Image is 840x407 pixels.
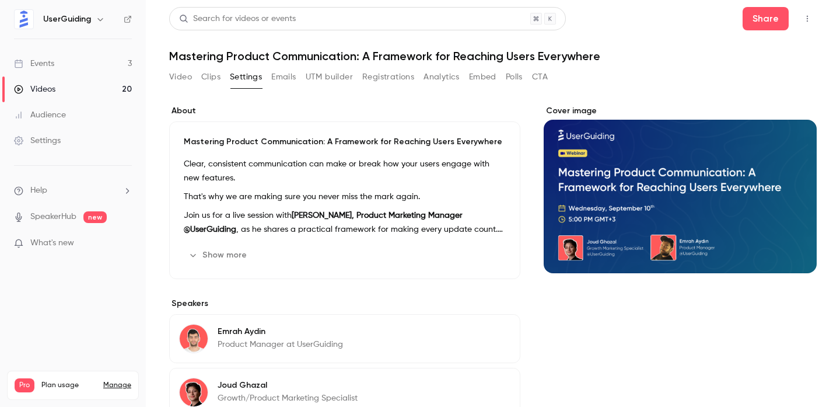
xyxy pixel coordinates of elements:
[30,211,76,223] a: SpeakerHub
[15,378,34,392] span: Pro
[544,105,817,273] section: Cover image
[169,298,520,309] label: Speakers
[271,68,296,86] button: Emails
[30,185,47,197] span: Help
[41,381,96,390] span: Plan usage
[14,135,61,147] div: Settings
[118,238,132,249] iframe: Noticeable Trigger
[184,208,506,236] p: Join us for a live session with , as he shares a practical framework for making every update count.
[506,68,523,86] button: Polls
[169,314,520,363] div: Emrah AydinEmrah AydinProduct Manager at UserGuiding
[14,84,55,95] div: Videos
[532,68,548,86] button: CTA
[14,185,132,197] li: help-dropdown-opener
[169,68,192,86] button: Video
[14,109,66,121] div: Audience
[184,190,506,204] p: That's why we are making sure you never miss the mark again.
[14,58,54,69] div: Events
[184,246,254,265] button: Show more
[218,380,358,391] p: Joud Ghazal
[83,211,107,223] span: new
[201,68,220,86] button: Clips
[169,105,520,117] label: About
[180,378,208,406] img: Joud Ghazal
[184,157,506,185] p: Clear, consistent communication can make or break how your users engage with new features.
[218,326,343,338] p: Emrah Aydin
[184,211,463,234] strong: [PERSON_NAME], Product Marketing Manager @UserGuiding
[15,10,33,29] img: UserGuiding
[30,237,74,249] span: What's new
[180,325,208,353] img: Emrah Aydin
[179,13,296,25] div: Search for videos or events
[798,9,817,28] button: Top Bar Actions
[43,13,91,25] h6: UserGuiding
[743,7,789,30] button: Share
[544,105,817,117] label: Cover image
[469,68,496,86] button: Embed
[423,68,460,86] button: Analytics
[103,381,131,390] a: Manage
[362,68,414,86] button: Registrations
[169,49,817,63] h1: Mastering Product Communication: A Framework for Reaching Users Everywhere
[306,68,353,86] button: UTM builder
[218,339,343,350] p: Product Manager at UserGuiding
[230,68,262,86] button: Settings
[218,392,358,404] p: Growth/Product Marketing Specialist
[184,136,506,148] p: Mastering Product Communication: A Framework for Reaching Users Everywhere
